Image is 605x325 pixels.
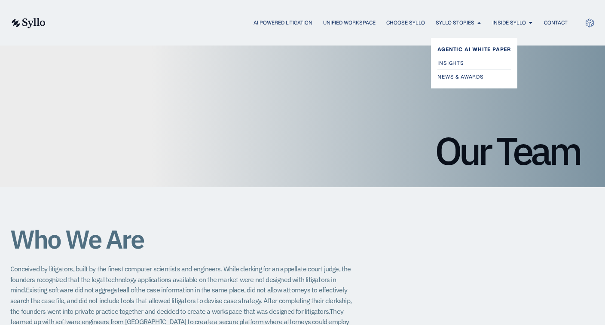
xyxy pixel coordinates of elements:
a: Syllo Stories [436,19,474,27]
a: AI Powered Litigation [254,19,312,27]
h1: Who We Are [10,225,354,253]
a: Insights [437,58,511,68]
a: Inside Syllo [492,19,526,27]
span: News & Awards [437,72,483,82]
span: Conceived by litigators, built by the finest computer scientists and engineers. While clerking fo... [10,264,351,294]
a: Contact [544,19,568,27]
span: all of [123,286,136,294]
span: Existing software did not aggregate [26,286,123,294]
img: syllo [10,18,46,28]
a: News & Awards [437,72,511,82]
a: Unified Workspace [323,19,376,27]
nav: Menu [63,19,568,27]
h1: Our Team [25,131,580,170]
span: After completing their clerkship, the founders went into private practice together and decided to... [10,296,351,316]
a: Choose Syllo [386,19,425,27]
div: Menu Toggle [63,19,568,27]
a: Agentic AI White Paper [437,44,511,55]
span: Insights [437,58,464,68]
span: the case information in the same place, did not allow attorneys to effectively search the case fi... [10,286,347,305]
